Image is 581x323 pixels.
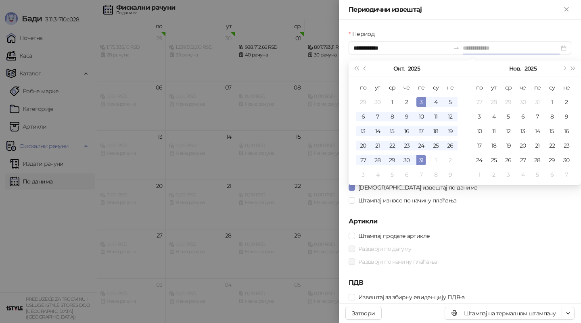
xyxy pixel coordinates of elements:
[545,153,559,167] td: 2025-11-29
[370,124,385,138] td: 2025-10-14
[474,97,484,107] div: 27
[504,112,513,121] div: 5
[349,217,571,226] h5: Артикли
[518,126,528,136] div: 13
[356,167,370,182] td: 2025-11-03
[501,153,516,167] td: 2025-11-26
[487,153,501,167] td: 2025-11-25
[559,80,574,95] th: не
[373,141,382,150] div: 21
[474,141,484,150] div: 17
[414,138,428,153] td: 2025-10-24
[428,167,443,182] td: 2025-11-08
[414,109,428,124] td: 2025-10-10
[385,138,399,153] td: 2025-10-22
[545,124,559,138] td: 2025-11-15
[518,170,528,179] div: 4
[416,126,426,136] div: 17
[472,95,487,109] td: 2025-10-27
[353,44,450,52] input: Период
[516,124,530,138] td: 2025-11-13
[349,5,562,15] div: Периодични извештај
[487,138,501,153] td: 2025-11-18
[385,167,399,182] td: 2025-11-05
[509,60,521,77] button: Изабери месец
[356,153,370,167] td: 2025-10-27
[504,141,513,150] div: 19
[358,97,368,107] div: 29
[559,167,574,182] td: 2025-12-07
[399,109,414,124] td: 2025-10-09
[545,109,559,124] td: 2025-11-08
[516,138,530,153] td: 2025-11-20
[516,167,530,182] td: 2025-12-04
[370,138,385,153] td: 2025-10-21
[416,141,426,150] div: 24
[489,97,499,107] div: 28
[530,124,545,138] td: 2025-11-14
[431,155,441,165] div: 1
[416,97,426,107] div: 3
[474,112,484,121] div: 3
[355,244,414,253] span: Раздвоји по датуму
[402,126,412,136] div: 16
[504,126,513,136] div: 12
[385,153,399,167] td: 2025-10-29
[387,155,397,165] div: 29
[530,95,545,109] td: 2025-10-31
[569,60,578,77] button: Следећа година (Control + right)
[487,124,501,138] td: 2025-11-11
[547,97,557,107] div: 1
[356,95,370,109] td: 2025-09-29
[387,112,397,121] div: 8
[352,60,361,77] button: Претходна година (Control + left)
[445,155,455,165] div: 2
[453,45,460,51] span: swap-right
[428,124,443,138] td: 2025-10-18
[399,95,414,109] td: 2025-10-02
[533,141,542,150] div: 21
[489,141,499,150] div: 18
[472,80,487,95] th: по
[349,29,379,38] label: Период
[399,167,414,182] td: 2025-11-06
[356,109,370,124] td: 2025-10-06
[562,141,571,150] div: 23
[356,138,370,153] td: 2025-10-20
[547,155,557,165] div: 29
[431,170,441,179] div: 8
[487,109,501,124] td: 2025-11-04
[399,124,414,138] td: 2025-10-16
[443,80,458,95] th: не
[530,109,545,124] td: 2025-11-07
[355,257,440,266] span: Раздвоји по начину плаћања
[399,153,414,167] td: 2025-10-30
[443,109,458,124] td: 2025-10-12
[487,95,501,109] td: 2025-10-28
[533,112,542,121] div: 7
[445,97,455,107] div: 5
[545,80,559,95] th: су
[504,170,513,179] div: 3
[501,167,516,182] td: 2025-12-03
[373,97,382,107] div: 30
[518,141,528,150] div: 20
[443,124,458,138] td: 2025-10-19
[345,307,382,320] button: Затвори
[416,112,426,121] div: 10
[516,95,530,109] td: 2025-10-30
[562,5,571,15] button: Close
[408,60,420,77] button: Изабери годину
[501,80,516,95] th: ср
[358,112,368,121] div: 6
[445,307,562,320] button: Штампај на термалном штампачу
[530,153,545,167] td: 2025-11-28
[445,141,455,150] div: 26
[445,126,455,136] div: 19
[358,141,368,150] div: 20
[445,170,455,179] div: 9
[533,155,542,165] div: 28
[414,95,428,109] td: 2025-10-03
[385,109,399,124] td: 2025-10-08
[443,153,458,167] td: 2025-11-02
